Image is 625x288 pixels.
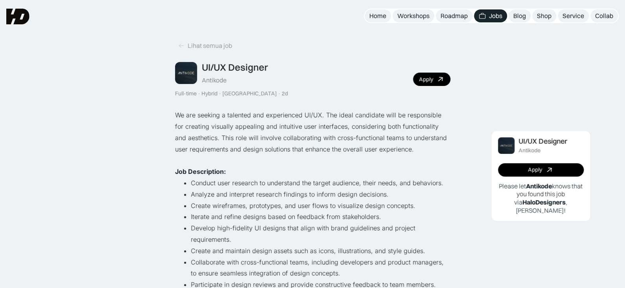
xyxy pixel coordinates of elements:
[191,257,450,279] li: Collaborate with cross-functional teams, including developers and product managers, to ensure sea...
[562,12,584,20] div: Service
[202,76,227,84] div: Antikode
[218,90,221,97] div: ·
[197,90,201,97] div: ·
[590,9,618,22] a: Collab
[175,90,197,97] div: Full-time
[518,137,567,146] div: UI/UX Designer
[489,12,502,20] div: Jobs
[202,62,268,73] div: UI/UX Designer
[191,189,450,200] li: Analyze and interpret research findings to inform design decisions.
[518,147,540,154] div: Antikode
[526,182,552,190] b: Antikode
[436,9,472,22] a: Roadmap
[222,90,277,97] div: [GEOGRAPHIC_DATA]
[369,12,386,20] div: Home
[474,9,507,22] a: Jobs
[175,155,450,166] p: ‍
[188,42,232,50] div: Lihat semua job
[509,9,531,22] a: Blog
[365,9,391,22] a: Home
[175,39,235,52] a: Lihat semua job
[537,12,551,20] div: Shop
[595,12,613,20] div: Collab
[175,168,226,175] strong: Job Description:
[397,12,430,20] div: Workshops
[522,198,566,206] b: HaloDesigners
[191,211,450,222] li: Iterate and refine designs based on feedback from stakeholders.
[513,12,526,20] div: Blog
[175,62,197,84] img: Job Image
[191,177,450,189] li: Conduct user research to understand the target audience, their needs, and behaviors.
[419,76,433,83] div: Apply
[532,9,556,22] a: Shop
[393,9,434,22] a: Workshops
[441,12,468,20] div: Roadmap
[413,73,450,86] a: Apply
[528,166,542,173] div: Apply
[498,137,514,154] img: Job Image
[175,109,450,155] p: We are seeking a talented and experienced UI/UX. The ideal candidate will be responsible for crea...
[191,200,450,211] li: Create wireframes, prototypes, and user flows to visualize design concepts.
[191,245,450,257] li: Create and maintain design assets such as icons, illustrations, and style guides.
[558,9,589,22] a: Service
[282,90,288,97] div: 2d
[191,222,450,245] li: Develop high-fidelity UI designs that align with brand guidelines and project requirements.
[498,163,584,177] a: Apply
[201,90,218,97] div: Hybrid
[278,90,281,97] div: ·
[498,182,584,215] p: Please let knows that you found this job via , [PERSON_NAME]!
